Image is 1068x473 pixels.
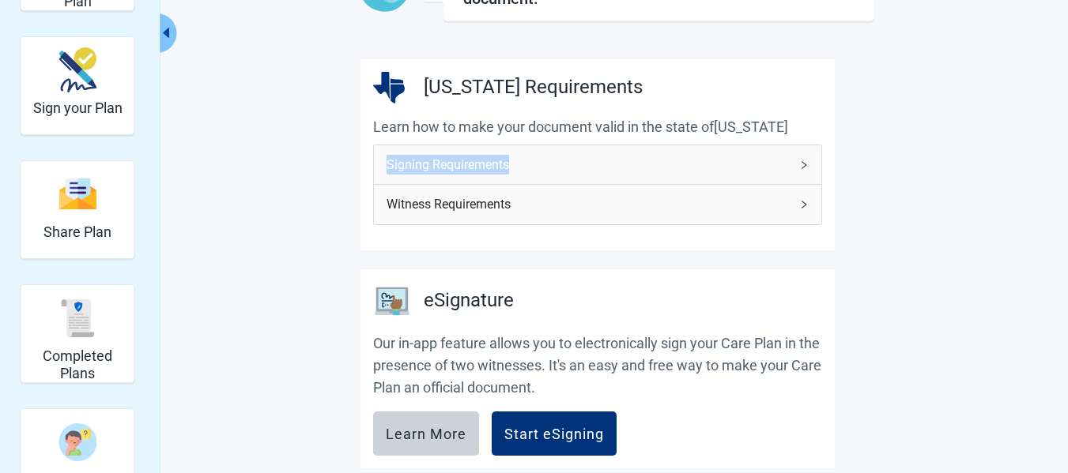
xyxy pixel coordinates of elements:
img: svg%3e [58,299,96,337]
span: caret-left [159,25,174,40]
span: Signing Requirements [387,155,790,175]
p: Learn how to make your document valid in the state of [US_STATE] [373,116,822,138]
img: Texas [373,72,405,103]
h2: Share Plan [43,223,111,241]
h2: Completed Plans [28,347,128,381]
span: right [799,200,809,209]
div: Witness Requirements [374,185,821,223]
img: eSignature [373,282,411,320]
button: Learn More [373,411,479,456]
h2: eSignature [424,286,514,316]
button: Collapse menu [157,13,177,53]
span: right [799,160,809,170]
h2: Sign your Plan [33,99,123,117]
div: Start eSigning [504,426,604,441]
p: Our in-app feature allows you to electronically sign your Care Plan in the presence of two witnes... [373,332,822,400]
div: Share Plan [21,160,135,259]
span: Witness Requirements [387,194,790,214]
img: make_plan_official-CpYJDfBD.svg [58,47,96,92]
div: Sign your Plan [21,36,135,135]
div: Learn More [386,426,466,441]
img: svg%3e [58,177,96,211]
div: Signing Requirements [374,145,821,184]
div: Completed Plans [21,284,135,383]
button: Start eSigning [492,411,617,456]
h2: [US_STATE] Requirements [424,73,643,103]
img: person-question-x68TBcxA.svg [58,423,96,461]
